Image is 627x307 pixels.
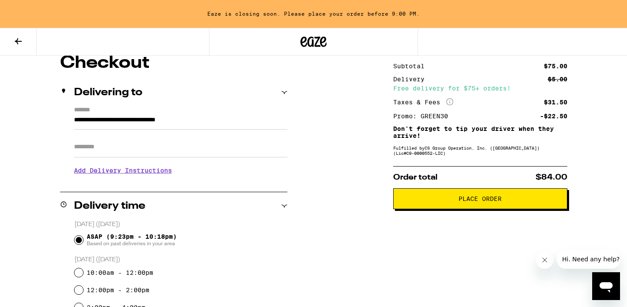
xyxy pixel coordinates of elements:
[536,174,567,181] span: $84.00
[393,145,567,156] div: Fulfilled by CS Group Operation, Inc. ([GEOGRAPHIC_DATA]) (Lic# C9-0000552-LIC )
[393,188,567,209] button: Place Order
[74,87,142,98] h2: Delivering to
[393,85,567,91] div: Free delivery for $75+ orders!
[87,240,177,247] span: Based on past deliveries in your area
[540,113,567,119] div: -$22.50
[393,174,438,181] span: Order total
[592,272,620,300] iframe: Button to launch messaging window
[87,269,153,276] label: 10:00am - 12:00pm
[74,201,145,211] h2: Delivery time
[74,160,287,180] h3: Add Delivery Instructions
[87,233,177,247] span: ASAP (9:23pm - 10:18pm)
[87,287,149,294] label: 12:00pm - 2:00pm
[393,63,431,69] div: Subtotal
[74,220,287,229] p: [DATE] ([DATE])
[393,125,567,139] p: Don't forget to tip your driver when they arrive!
[393,113,454,119] div: Promo: GREEN30
[60,54,287,72] h1: Checkout
[74,180,287,187] p: We'll contact you at [PHONE_NUMBER] when we arrive
[458,196,502,202] span: Place Order
[544,99,567,105] div: $31.50
[557,250,620,269] iframe: Message from company
[548,76,567,82] div: $5.00
[544,63,567,69] div: $75.00
[74,256,287,264] p: [DATE] ([DATE])
[393,98,453,106] div: Taxes & Fees
[393,76,431,82] div: Delivery
[536,251,553,269] iframe: Close message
